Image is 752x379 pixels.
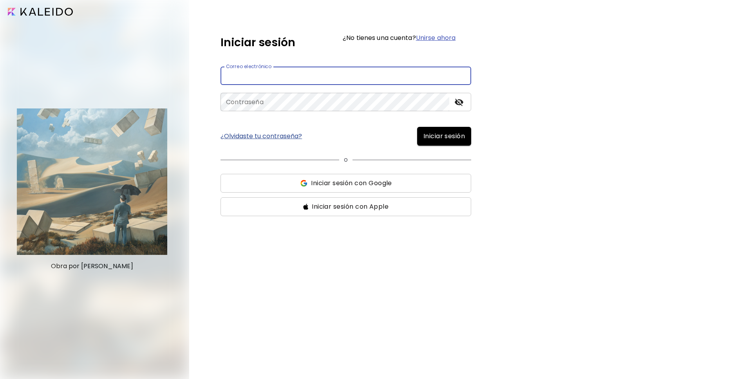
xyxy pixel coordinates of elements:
img: ss [303,204,309,210]
span: Iniciar sesión con Apple [312,202,389,211]
p: o [344,155,348,164]
h5: Iniciar sesión [221,34,295,51]
button: Iniciar sesión [417,127,471,146]
button: ssIniciar sesión con Apple [221,197,471,216]
h6: ¿No tienes una cuenta? [343,35,456,41]
img: ss [300,179,308,187]
button: ssIniciar sesión con Google [221,174,471,193]
button: toggle password visibility [452,96,466,109]
span: Iniciar sesión [423,132,465,141]
a: ¿Olvidaste tu contraseña? [221,133,302,139]
span: Iniciar sesión con Google [311,179,392,188]
a: Unirse ahora [416,33,456,42]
